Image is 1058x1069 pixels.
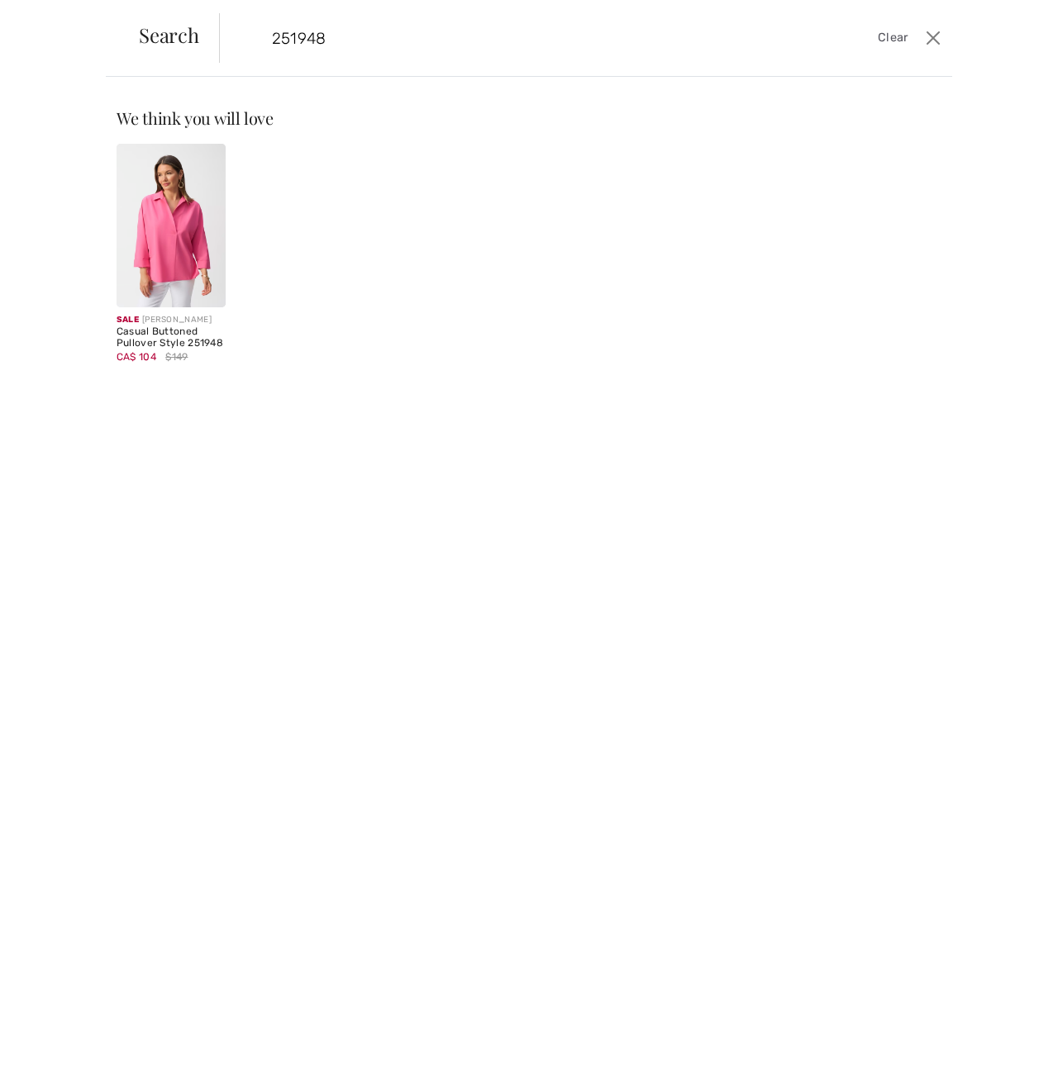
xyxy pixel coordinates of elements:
span: We think you will love [117,107,274,129]
button: Close [921,25,946,51]
input: TYPE TO SEARCH [260,13,756,63]
span: $149 [165,349,188,364]
span: CA$ 104 [117,351,156,363]
span: Clear [878,29,908,47]
span: Search [139,25,199,45]
span: Chat [39,12,73,26]
div: [PERSON_NAME] [117,314,226,326]
img: Casual Buttoned Pullover Style 251948. Bubble gum [117,144,226,307]
span: Sale [117,315,139,325]
div: Casual Buttoned Pullover Style 251948 [117,326,226,349]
